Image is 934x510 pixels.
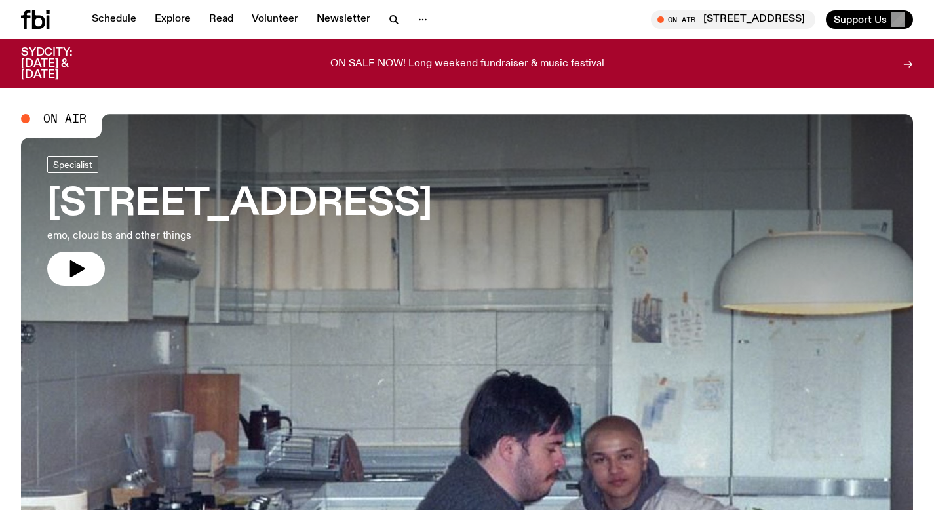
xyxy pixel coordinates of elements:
[21,47,105,81] h3: SYDCITY: [DATE] & [DATE]
[309,10,378,29] a: Newsletter
[47,156,432,286] a: [STREET_ADDRESS]emo, cloud bs and other things
[47,156,98,173] a: Specialist
[330,58,604,70] p: ON SALE NOW! Long weekend fundraiser & music festival
[201,10,241,29] a: Read
[147,10,199,29] a: Explore
[651,10,815,29] button: On Air[STREET_ADDRESS]
[834,14,887,26] span: Support Us
[826,10,913,29] button: Support Us
[43,113,87,125] span: On Air
[244,10,306,29] a: Volunteer
[84,10,144,29] a: Schedule
[47,186,432,223] h3: [STREET_ADDRESS]
[53,159,92,169] span: Specialist
[47,228,383,244] p: emo, cloud bs and other things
